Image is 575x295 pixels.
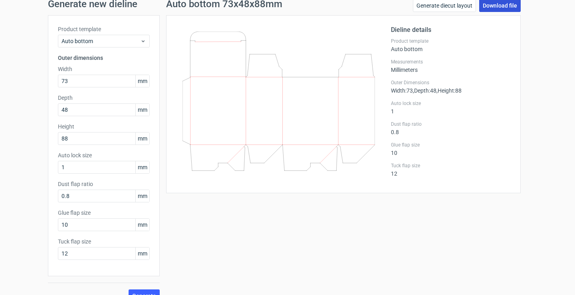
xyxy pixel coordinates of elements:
label: Auto lock size [391,100,511,107]
label: Outer Dimensions [391,79,511,86]
span: mm [135,247,149,259]
label: Tuck flap size [391,162,511,169]
span: mm [135,133,149,145]
label: Product template [391,38,511,44]
label: Dust flap ratio [391,121,511,127]
span: mm [135,161,149,173]
span: mm [135,190,149,202]
label: Depth [58,94,150,102]
span: Width : 73 [391,87,413,94]
label: Glue flap size [391,142,511,148]
span: mm [135,219,149,231]
div: 12 [391,162,511,177]
label: Product template [58,25,150,33]
label: Width [58,65,150,73]
label: Tuck flap size [58,238,150,246]
label: Dust flap ratio [58,180,150,188]
label: Height [58,123,150,131]
label: Glue flap size [58,209,150,217]
div: 10 [391,142,511,156]
span: , Height : 88 [436,87,462,94]
div: 0.8 [391,121,511,135]
div: Millimeters [391,59,511,73]
span: , Depth : 48 [413,87,436,94]
span: mm [135,104,149,116]
span: Auto bottom [61,37,140,45]
span: mm [135,75,149,87]
label: Measurements [391,59,511,65]
div: Auto bottom [391,38,511,52]
h2: Dieline details [391,25,511,35]
label: Auto lock size [58,151,150,159]
div: 1 [391,100,511,115]
h3: Outer dimensions [58,54,150,62]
